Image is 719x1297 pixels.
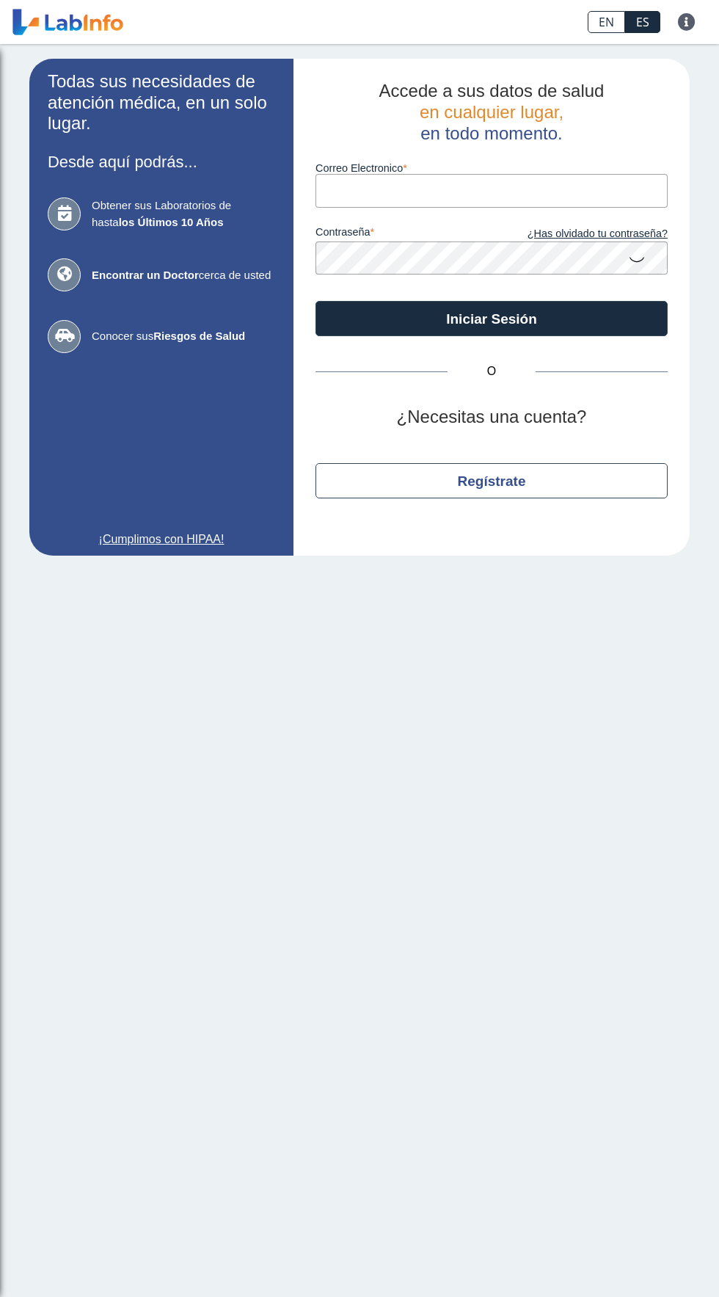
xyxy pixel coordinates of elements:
a: EN [588,11,625,33]
a: ES [625,11,660,33]
h2: ¿Necesitas una cuenta? [315,407,668,428]
a: ¡Cumplimos con HIPAA! [48,531,275,548]
b: Encontrar un Doctor [92,269,199,281]
h2: Todas sus necesidades de atención médica, en un solo lugar. [48,71,275,134]
label: Correo Electronico [315,162,668,174]
b: Riesgos de Salud [153,330,245,342]
button: Iniciar Sesión [315,301,668,336]
span: Obtener sus Laboratorios de hasta [92,197,275,230]
h3: Desde aquí podrás... [48,153,275,171]
span: Accede a sus datos de salud [379,81,605,101]
a: ¿Has olvidado tu contraseña? [492,226,668,242]
button: Regístrate [315,463,668,498]
span: Conocer sus [92,328,275,345]
b: los Últimos 10 Años [119,216,224,228]
span: O [448,363,536,380]
label: contraseña [315,226,492,242]
span: en cualquier lugar, [420,102,563,122]
span: cerca de usted [92,267,275,284]
span: en todo momento. [420,123,562,143]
